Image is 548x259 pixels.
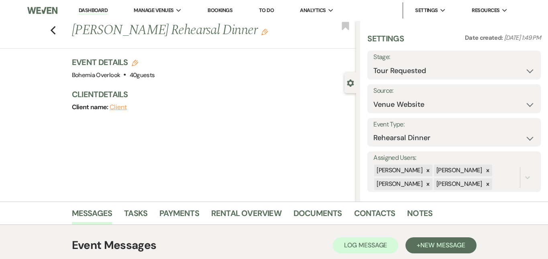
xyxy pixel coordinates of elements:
[374,165,424,176] div: [PERSON_NAME]
[407,207,432,224] a: Notes
[293,207,342,224] a: Documents
[420,241,465,249] span: New Message
[300,6,326,14] span: Analytics
[110,104,127,110] button: Client
[134,6,173,14] span: Manage Venues
[72,207,112,224] a: Messages
[72,71,120,79] span: Bohemia Overlook
[434,165,483,176] div: [PERSON_NAME]
[124,207,147,224] a: Tasks
[344,241,387,249] span: Log Message
[465,34,504,42] span: Date created:
[159,207,199,224] a: Payments
[434,178,483,190] div: [PERSON_NAME]
[405,237,476,253] button: +New Message
[72,89,348,100] h3: Client Details
[373,119,535,131] label: Event Type:
[415,6,438,14] span: Settings
[373,51,535,63] label: Stage:
[333,237,398,253] button: Log Message
[130,71,155,79] span: 40 guests
[373,152,535,164] label: Assigned Users:
[504,34,541,42] span: [DATE] 1:49 PM
[354,207,395,224] a: Contacts
[374,178,424,190] div: [PERSON_NAME]
[373,85,535,97] label: Source:
[72,21,296,40] h1: [PERSON_NAME] Rehearsal Dinner
[79,7,108,14] a: Dashboard
[472,6,499,14] span: Resources
[27,2,57,19] img: Weven Logo
[211,207,281,224] a: Rental Overview
[367,33,404,51] h3: Settings
[261,28,268,35] button: Edit
[347,79,354,86] button: Close lead details
[72,57,155,68] h3: Event Details
[259,7,274,14] a: To Do
[208,7,232,14] a: Bookings
[72,103,110,111] span: Client name:
[72,237,157,254] h1: Event Messages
